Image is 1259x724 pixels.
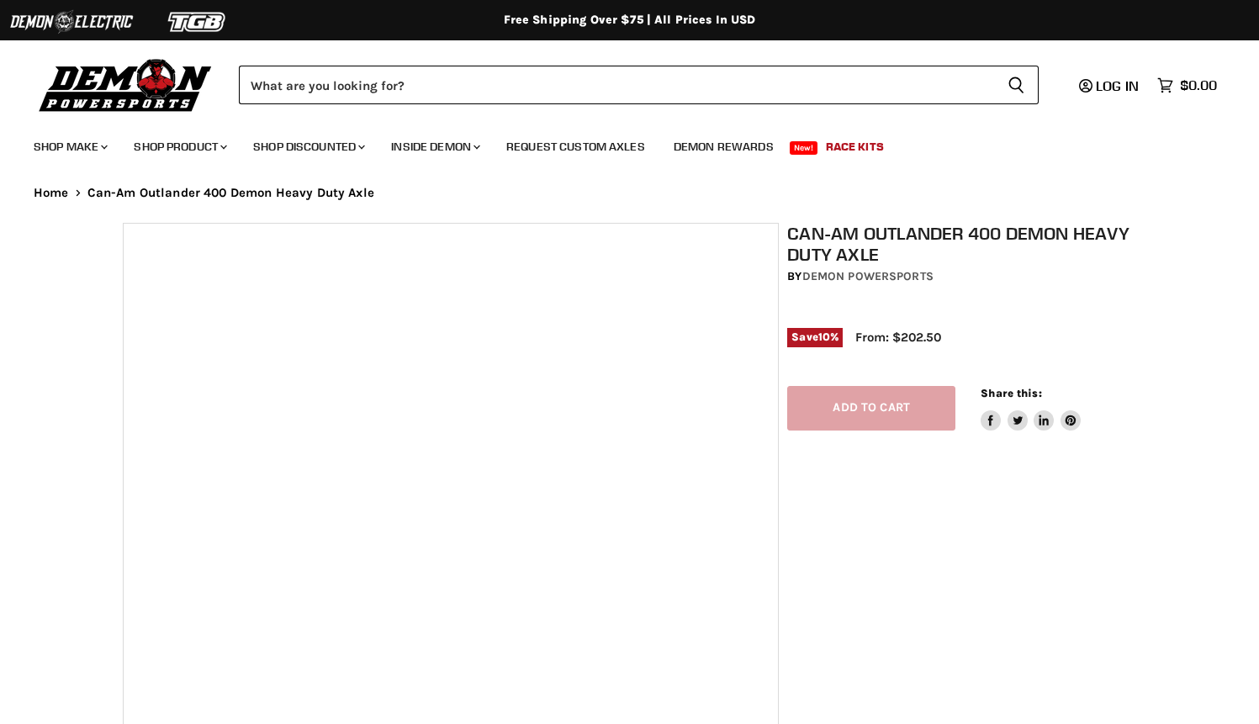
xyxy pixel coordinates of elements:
span: New! [790,141,818,155]
a: Shop Product [121,129,237,164]
span: Save % [787,328,843,346]
aside: Share this: [981,386,1081,431]
span: From: $202.50 [855,330,941,345]
img: Demon Electric Logo 2 [8,6,135,38]
a: Inside Demon [378,129,490,164]
a: Request Custom Axles [494,129,658,164]
img: Demon Powersports [34,55,218,114]
a: Home [34,186,69,200]
span: Share this: [981,387,1041,399]
img: TGB Logo 2 [135,6,261,38]
a: $0.00 [1149,73,1225,98]
ul: Main menu [21,123,1213,164]
span: Log in [1096,77,1139,94]
a: Demon Rewards [661,129,786,164]
a: Shop Make [21,129,118,164]
button: Search [994,66,1039,104]
span: $0.00 [1180,77,1217,93]
a: Demon Powersports [802,269,934,283]
a: Race Kits [813,129,897,164]
span: Can-Am Outlander 400 Demon Heavy Duty Axle [87,186,374,200]
div: by [787,267,1145,286]
a: Log in [1071,78,1149,93]
input: Search [239,66,994,104]
form: Product [239,66,1039,104]
a: Shop Discounted [241,129,375,164]
h1: Can-Am Outlander 400 Demon Heavy Duty Axle [787,223,1145,265]
span: 10 [818,330,830,343]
